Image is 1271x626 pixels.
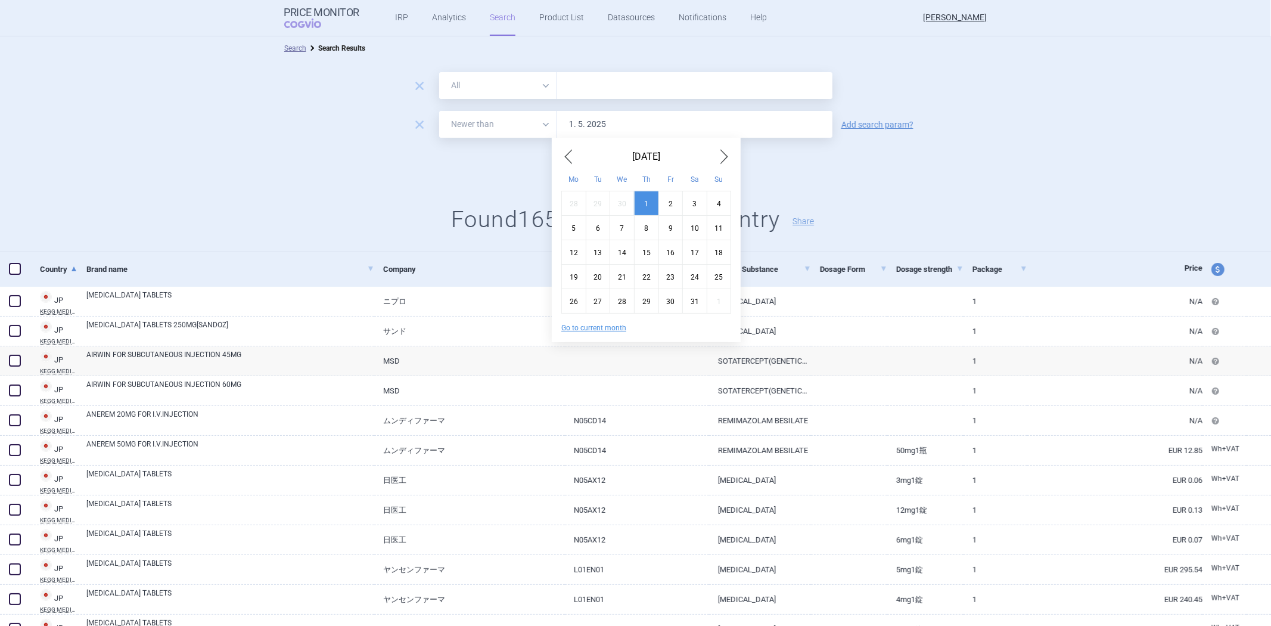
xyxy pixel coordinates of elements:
a: SOTATERCEPT(GENETICAL RECOMBINATION) [709,376,811,405]
a: 日医工 [374,495,565,525]
abbr: KEGG MEDICUS — Integrated database provided by Kyoto Encyclopedia of Genes and Genomes. [40,398,77,404]
img: Japan [40,291,52,303]
span: COGVIO [284,18,338,28]
div: Mon May 19 2025 [562,264,586,289]
img: Japan [40,410,52,422]
div: Thu May 15 2025 [634,240,658,264]
div: Sat May 24 2025 [683,264,707,289]
a: 4mg1錠 [887,585,964,614]
div: Sat May 10 2025 [683,215,707,240]
a: [MEDICAL_DATA] TABLETS [86,558,374,579]
abbr: KEGG MEDICUS — Integrated database provided by Kyoto Encyclopedia of Genes and Genomes. [40,309,77,315]
a: Company [383,255,565,284]
div: Tue May 06 2025 [586,215,610,240]
a: EUR 0.06 [1027,466,1202,495]
a: ムンディファーマ [374,406,565,435]
a: 1 [964,406,1027,435]
a: ヤンセンファーマ [374,555,565,584]
a: [MEDICAL_DATA] TABLETS [86,290,374,311]
a: AIRWIN FOR SUBCUTANEOUS INJECTION 45MG [86,349,374,371]
abbr: KEGG MEDICUS — Integrated database provided by Kyoto Encyclopedia of Genes and Genomes. [40,517,77,523]
a: 1 [964,376,1027,405]
div: Wed Apr 30 2025 [610,191,635,215]
span: Wholesale price with VAT [1211,504,1239,513]
span: Wholesale price with VAT [1211,475,1239,483]
a: 5mg1錠 [887,555,964,584]
a: 1 [964,495,1027,525]
a: Price MonitorCOGVIO [284,7,360,29]
a: REMIMAZOLAM BESILATE [709,436,811,465]
a: JPJPKEGG MEDICUS [31,528,77,553]
a: JPJPKEGG MEDICUS [31,409,77,434]
abbr: KEGG MEDICUS — Integrated database provided by Kyoto Encyclopedia of Genes and Genomes. [40,607,77,613]
div: Fri May 30 2025 [658,289,683,313]
a: JPJPKEGG MEDICUS [31,588,77,613]
abbr: KEGG MEDICUS — Integrated database provided by Kyoto Encyclopedia of Genes and Genomes. [40,577,77,583]
a: [MEDICAL_DATA] [709,555,811,584]
img: Japan [40,559,52,571]
div: Wed May 21 2025 [610,264,635,289]
li: Search Results [306,42,365,54]
img: Japan [40,380,52,392]
a: SOTATERCEPT(GENETICAL RECOMBINATION) [709,346,811,376]
a: N05AX12 [565,525,709,554]
div: Sat May 03 2025 [683,191,707,215]
a: [MEDICAL_DATA] TABLETS [86,588,374,609]
div: Wed May 14 2025 [610,240,635,264]
div: Thu May 29 2025 [634,289,658,313]
a: 3mg1錠 [887,466,964,495]
a: ヤンセンファーマ [374,585,565,614]
a: 日医工 [374,525,565,554]
a: N/A [1027,317,1202,346]
span: Next Month [717,147,731,166]
a: JPJPKEGG MEDICUS [31,290,77,315]
a: 6mg1錠 [887,525,964,554]
div: Mon May 26 2025 [562,289,586,313]
a: 1 [964,346,1027,376]
a: Wh+VAT [1202,470,1247,488]
span: Wholesale price with VAT [1211,594,1239,602]
a: JPJPKEGG MEDICUS [31,379,77,404]
a: JPJPKEGG MEDICUS [31,320,77,345]
img: Japan [40,500,52,512]
abbr: Tuesday [594,175,602,184]
span: Wholesale price with VAT [1211,534,1239,543]
a: EUR 240.45 [1027,585,1202,614]
a: 1 [964,555,1027,584]
abbr: Wednesday [617,175,627,184]
a: 1 [964,525,1027,554]
a: 日医工 [374,466,565,495]
a: 1 [964,317,1027,346]
div: Mon May 05 2025 [562,215,586,240]
a: N/A [1027,376,1202,405]
img: Japan [40,321,52,333]
a: 1 [964,287,1027,316]
abbr: Thursday [642,175,651,184]
a: [MEDICAL_DATA] [709,317,811,346]
div: Sun May 25 2025 [707,264,731,289]
a: Active Substance [718,255,811,284]
div: Tue May 13 2025 [586,240,610,264]
a: Package [972,255,1027,284]
span: Wholesale price with VAT [1211,564,1239,572]
a: MSD [374,346,565,376]
strong: Search Results [318,44,365,52]
div: Sun May 04 2025 [707,191,731,215]
div: Thu May 01 2025 [634,191,658,215]
a: 1 [964,436,1027,465]
a: Wh+VAT [1202,530,1247,548]
span: Wholesale price with VAT [1211,445,1239,453]
a: Wh+VAT [1202,560,1247,578]
div: Sun May 18 2025 [707,240,731,264]
a: Wh+VAT [1202,590,1247,608]
a: N/A [1027,346,1202,376]
abbr: Friday [667,175,674,184]
div: Tue Apr 29 2025 [586,191,610,215]
a: [MEDICAL_DATA] TABLETS [86,528,374,550]
a: ANEREM 50MG FOR I.V.INJECTION [86,439,374,460]
a: [MEDICAL_DATA] [709,525,811,554]
a: EUR 295.54 [1027,555,1202,584]
a: Dosage Form [820,255,887,284]
a: JPJPKEGG MEDICUS [31,349,77,374]
div: Mon Apr 28 2025 [562,191,586,215]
